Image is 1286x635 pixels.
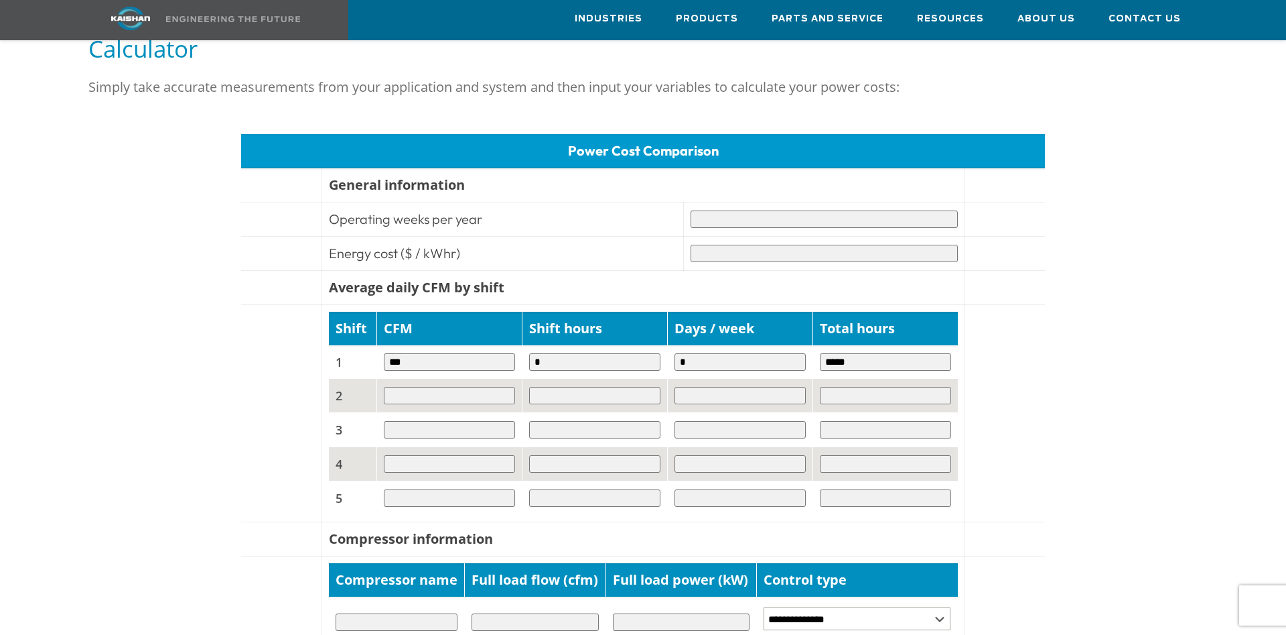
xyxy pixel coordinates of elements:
a: About Us [1017,1,1075,37]
span: Products [676,11,738,27]
td: 1 [329,345,377,379]
b: Compressor information [329,530,493,548]
td: 4 [329,447,377,481]
span: Energy cost ($ / kWhr) [329,245,460,262]
span: Power Cost Comparison [568,142,719,159]
img: kaishan logo [80,7,181,30]
a: Parts and Service [772,1,883,37]
td: Full load power (kW) [606,563,756,597]
td: Full load flow (cfm) [465,563,606,597]
td: 5 [329,481,377,516]
span: About Us [1017,11,1075,27]
span: Operating weeks per year [329,211,482,227]
p: Simply take accurate measurements from your application and system and then input your variables ... [88,74,1198,101]
td: CFM [377,312,522,345]
img: Engineering the future [166,16,300,22]
td: Shift hours [522,312,667,345]
span: Resources [917,11,984,27]
span: Industries [575,11,642,27]
td: Shift [329,312,377,345]
td: 3 [329,413,377,447]
a: Resources [917,1,984,37]
span: Contact Us [1109,11,1181,27]
td: Days / week [667,312,812,345]
td: Control type [756,563,957,597]
a: Products [676,1,738,37]
h5: Calculator [88,34,1198,64]
td: Total hours [812,312,957,345]
a: Contact Us [1109,1,1181,37]
span: Parts and Service [772,11,883,27]
a: Industries [575,1,642,37]
td: Compressor name [329,563,465,597]
b: Average daily CFM by shift [329,278,504,296]
b: General information [329,176,465,194]
td: 2 [329,379,377,413]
